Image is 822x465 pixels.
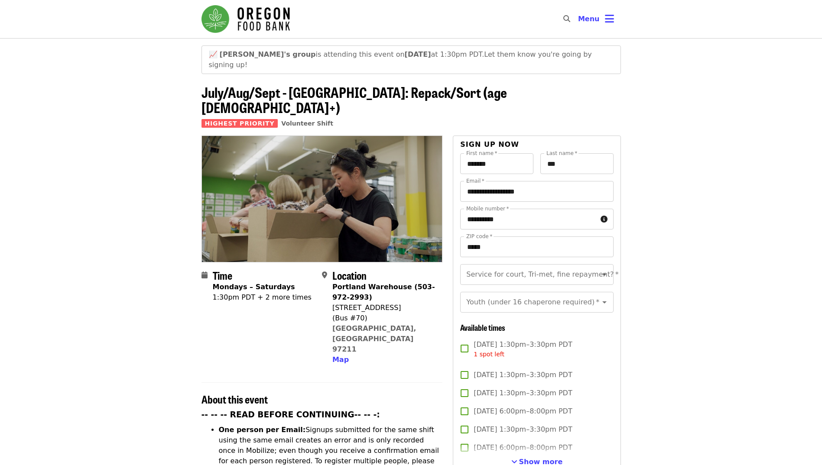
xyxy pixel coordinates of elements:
strong: Portland Warehouse (503-972-2993) [332,283,435,301]
span: [DATE] 1:30pm–3:30pm PDT [474,424,572,435]
span: [DATE] 6:00pm–8:00pm PDT [474,442,572,453]
img: Oregon Food Bank - Home [201,5,290,33]
input: Search [575,9,582,29]
div: 1:30pm PDT + 2 more times [213,292,312,303]
strong: One person per Email: [219,426,306,434]
span: is attending this event on at 1:30pm PDT. [220,50,484,58]
span: 1 spot left [474,351,504,358]
span: Menu [578,15,600,23]
button: Toggle account menu [571,9,621,29]
span: Location [332,268,367,283]
div: [STREET_ADDRESS] [332,303,435,313]
label: Mobile number [466,206,509,211]
button: Open [598,296,611,308]
input: Email [460,181,613,202]
strong: [PERSON_NAME]'s group [220,50,316,58]
i: circle-info icon [601,215,608,223]
span: [DATE] 1:30pm–3:30pm PDT [474,388,572,398]
span: Time [213,268,232,283]
input: First name [460,153,533,174]
span: Sign up now [460,140,519,149]
button: Map [332,355,349,365]
i: calendar icon [201,271,208,279]
input: Last name [540,153,614,174]
img: July/Aug/Sept - Portland: Repack/Sort (age 8+) organized by Oregon Food Bank [202,136,442,262]
label: Last name [546,151,577,156]
i: search icon [563,15,570,23]
strong: [DATE] [405,50,431,58]
a: [GEOGRAPHIC_DATA], [GEOGRAPHIC_DATA] 97211 [332,324,416,353]
button: Open [598,268,611,281]
i: bars icon [605,13,614,25]
label: ZIP code [466,234,492,239]
i: map-marker-alt icon [322,271,327,279]
a: Volunteer Shift [281,120,333,127]
span: July/Aug/Sept - [GEOGRAPHIC_DATA]: Repack/Sort (age [DEMOGRAPHIC_DATA]+) [201,82,507,117]
label: First name [466,151,497,156]
span: [DATE] 6:00pm–8:00pm PDT [474,406,572,417]
span: [DATE] 1:30pm–3:30pm PDT [474,370,572,380]
strong: Mondays – Saturdays [213,283,295,291]
span: Highest Priority [201,119,278,128]
div: (Bus #70) [332,313,435,323]
input: Mobile number [460,209,597,229]
span: Map [332,355,349,364]
span: [DATE] 1:30pm–3:30pm PDT [474,339,572,359]
strong: -- -- -- READ BEFORE CONTINUING-- -- -: [201,410,380,419]
span: growth emoji [209,50,218,58]
input: ZIP code [460,236,613,257]
label: Email [466,178,484,184]
span: About this event [201,391,268,407]
span: Available times [460,322,505,333]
